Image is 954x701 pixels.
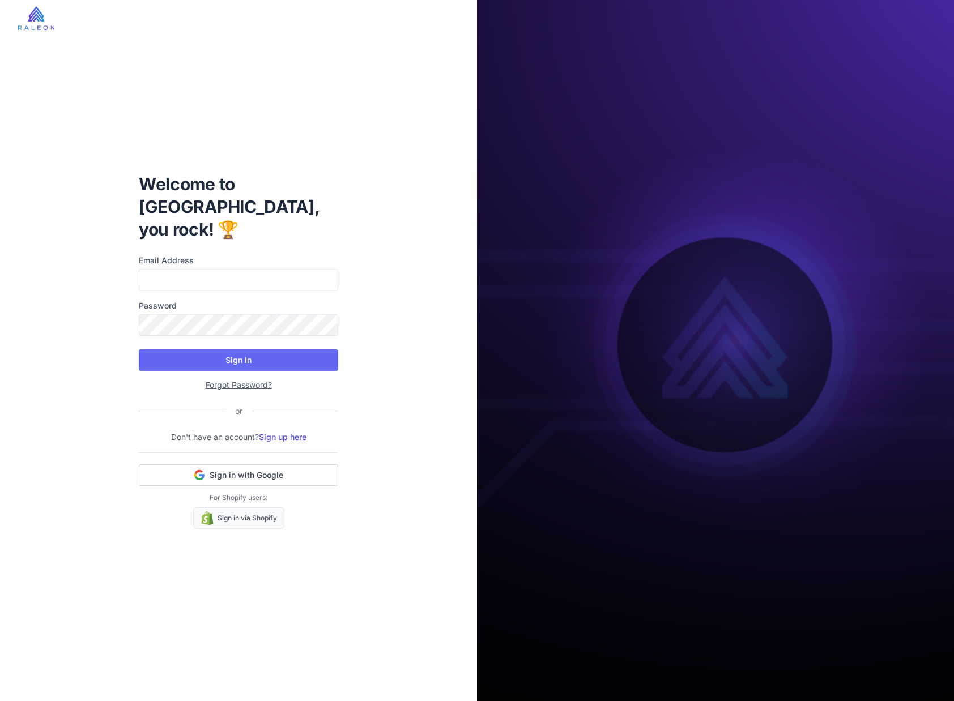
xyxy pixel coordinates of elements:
span: Sign in with Google [210,469,283,481]
a: Sign in via Shopify [193,507,284,529]
button: Sign in with Google [139,464,338,486]
img: raleon-logo-whitebg.9aac0268.jpg [18,6,54,30]
p: Don't have an account? [139,431,338,443]
label: Email Address [139,254,338,267]
p: For Shopify users: [139,493,338,503]
button: Sign In [139,349,338,371]
label: Password [139,300,338,312]
a: Sign up here [259,432,306,442]
h1: Welcome to [GEOGRAPHIC_DATA], you rock! 🏆 [139,173,338,241]
a: Forgot Password? [206,380,272,390]
div: or [226,405,252,417]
